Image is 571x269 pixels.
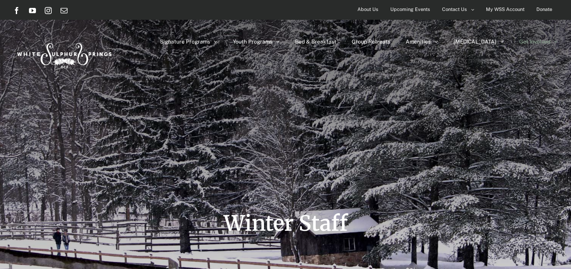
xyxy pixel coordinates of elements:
[352,39,390,44] span: Group Retreats
[233,39,272,44] span: Youth Programs
[233,20,280,64] a: Youth Programs
[406,20,438,64] a: Amenities
[160,39,210,44] span: Signature Programs
[160,20,218,64] a: Signature Programs
[295,39,336,44] span: Bed & Breakfast
[519,39,550,44] span: Get Involved
[13,33,114,75] img: White Sulphur Springs Logo
[453,39,496,44] span: [MEDICAL_DATA]
[45,7,52,14] a: Instagram
[13,7,20,14] a: Facebook
[519,20,558,64] a: Get Involved
[61,7,68,14] a: Email
[390,3,430,16] span: Upcoming Events
[486,3,525,16] span: My WSS Account
[224,210,348,236] span: Winter Staff
[406,39,431,44] span: Amenities
[453,20,504,64] a: [MEDICAL_DATA]
[295,20,336,64] a: Bed & Breakfast
[29,7,36,14] a: YouTube
[352,20,390,64] a: Group Retreats
[442,3,467,16] span: Contact Us
[536,3,552,16] span: Donate
[160,20,558,64] nav: Main Menu
[357,3,378,16] span: About Us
